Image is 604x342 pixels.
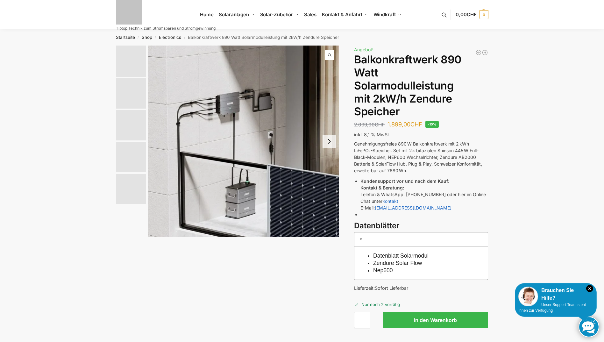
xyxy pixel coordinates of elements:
[354,122,385,128] bdi: 2.099,00
[323,135,336,148] button: Next slide
[387,121,422,128] bdi: 1.899,00
[482,49,488,56] a: Balkonkraftwerk 890 Watt Solarmodulleistung mit 1kW/h Zendure Speicher
[319,0,371,29] a: Kontakt & Anfahrt
[518,287,538,306] img: Customer service
[456,11,476,18] span: 0,00
[475,49,482,56] a: 890/600 Watt Solarkraftwerk + 2,7 KW Batteriespeicher Genehmigungsfrei
[480,10,488,19] span: 0
[360,185,404,190] strong: Kontakt & Beratung:
[354,132,390,137] span: inkl. 8,1 % MwSt.
[159,35,181,40] a: Electronics
[116,46,146,77] img: Zendure-solar-flow-Batteriespeicher für Balkonkraftwerke
[142,35,152,40] a: Shop
[373,267,393,274] a: Nep600
[354,297,488,308] p: Nur noch 2 vorrätig
[260,11,293,18] span: Solar-Zubehör
[586,285,593,292] i: Schließen
[354,312,370,328] input: Produktmenge
[152,35,159,40] span: /
[301,0,319,29] a: Sales
[518,303,586,313] span: Unser Support-Team steht Ihnen zur Verfügung
[373,11,396,18] span: Windkraft
[354,140,488,174] p: Genehmigungsfreies 890 W Balkonkraftwerk mit 2 kWh LiFePO₄-Speicher. Set mit 2× bifazialen Shinso...
[375,285,408,291] span: Sofort Lieferbar
[354,53,488,118] h1: Balkonkraftwerk 890 Watt Solarmodulleistung mit 2kW/h Zendure Speicher
[216,0,257,29] a: Solaranlagen
[116,35,135,40] a: Startseite
[383,312,488,328] button: In den Warenkorb
[116,110,146,140] img: Maysun
[375,205,451,210] a: [EMAIL_ADDRESS][DOMAIN_NAME]
[116,142,146,172] img: Zendure-solar-flow-Batteriespeicher für Balkonkraftwerke
[425,121,439,128] span: -10%
[371,0,404,29] a: Windkraft
[373,253,429,259] a: Datenblatt Solarmodul
[382,198,398,204] a: Kontakt
[354,220,488,232] h3: Datenblätter
[116,174,146,204] img: nep-microwechselrichter-600w
[375,122,385,128] span: CHF
[354,47,373,52] span: Angebot!
[360,178,449,184] strong: Kundensupport vor und nach dem Kauf:
[219,11,249,18] span: Solaranlagen
[148,46,339,237] a: Znedure solar flow Batteriespeicher fuer BalkonkraftwerkeZnedure solar flow Batteriespeicher fuer...
[181,35,188,40] span: /
[104,29,500,46] nav: Breadcrumb
[257,0,301,29] a: Solar-Zubehör
[148,46,339,237] img: Zendure-solar-flow-Batteriespeicher für Balkonkraftwerke
[135,35,142,40] span: /
[456,5,488,24] a: 0,00CHF 0
[322,11,362,18] span: Kontakt & Anfahrt
[410,121,422,128] span: CHF
[354,285,408,291] span: Lieferzeit:
[116,26,216,30] p: Tiptop Technik zum Stromsparen und Stromgewinnung
[518,287,593,302] div: Brauchen Sie Hilfe?
[116,78,146,109] img: Anschlusskabel-3meter_schweizer-stecker
[360,178,488,211] li: Telefon & WhatsApp: [PHONE_NUMBER] oder hier im Online Chat unter E-Mail:
[467,11,477,18] span: CHF
[373,260,422,266] a: Zendure Solar Flow
[304,11,317,18] span: Sales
